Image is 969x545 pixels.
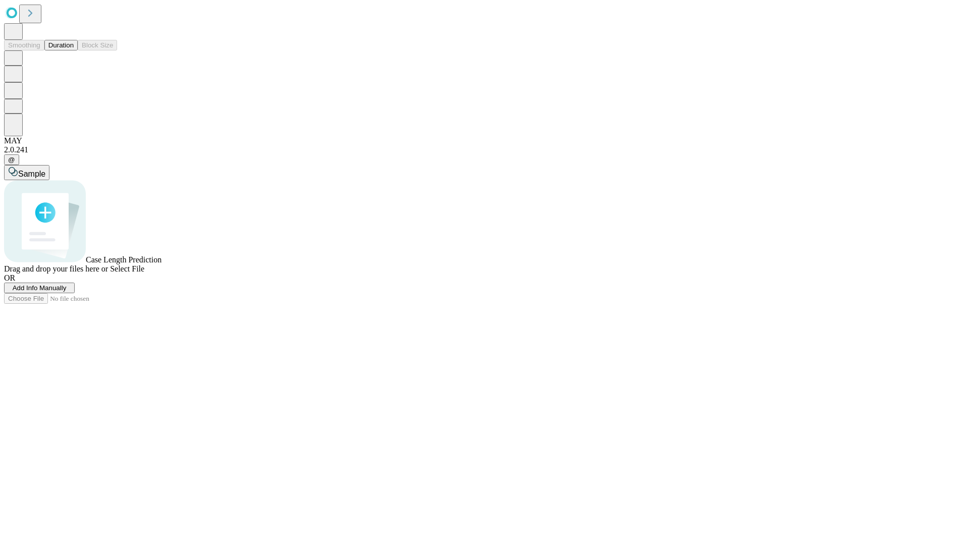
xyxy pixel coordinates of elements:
[8,156,15,163] span: @
[4,165,49,180] button: Sample
[86,255,161,264] span: Case Length Prediction
[18,170,45,178] span: Sample
[44,40,78,50] button: Duration
[4,274,15,282] span: OR
[4,40,44,50] button: Smoothing
[4,136,965,145] div: MAY
[4,264,108,273] span: Drag and drop your files here or
[78,40,117,50] button: Block Size
[4,154,19,165] button: @
[13,284,67,292] span: Add Info Manually
[4,145,965,154] div: 2.0.241
[110,264,144,273] span: Select File
[4,283,75,293] button: Add Info Manually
